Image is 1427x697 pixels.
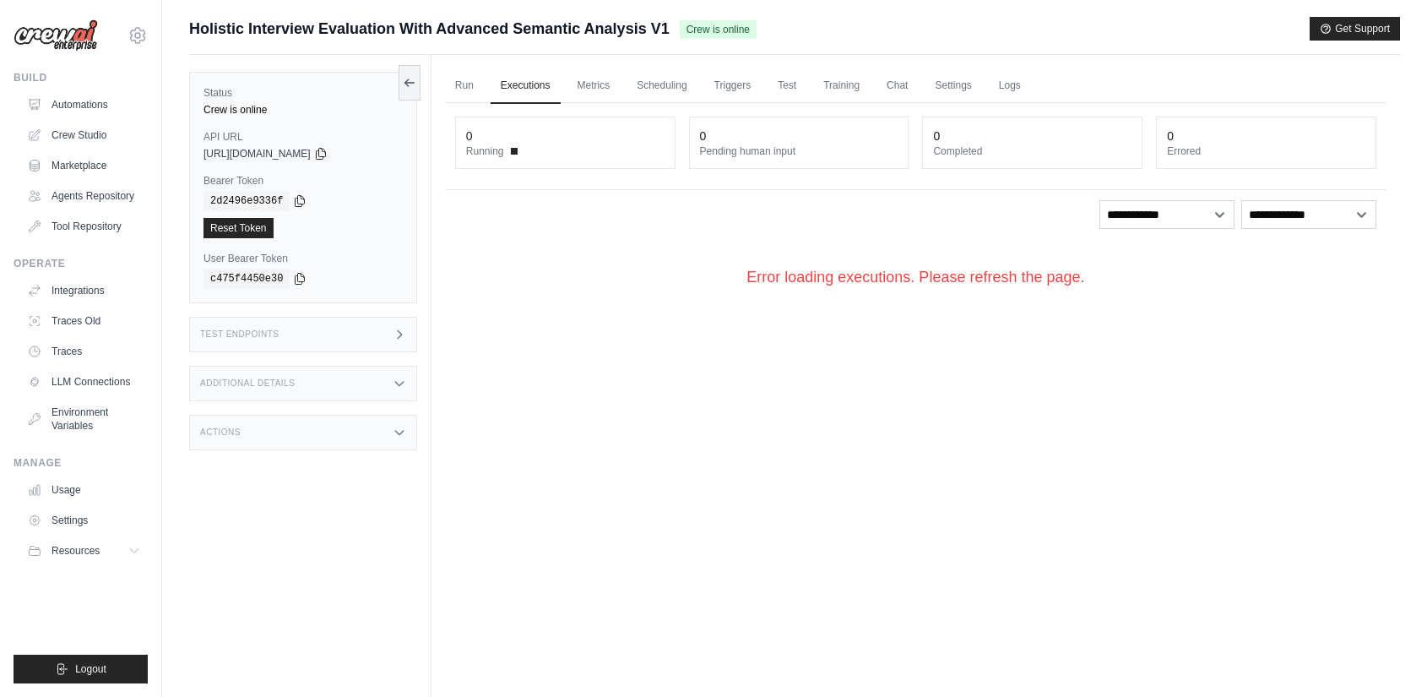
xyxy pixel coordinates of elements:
[20,308,148,335] a: Traces Old
[1167,128,1174,144] div: 0
[491,68,561,104] a: Executions
[203,174,403,188] label: Bearer Token
[1343,616,1427,697] iframe: Chat Widget
[20,182,148,210] a: Agents Repository
[445,239,1386,316] div: Error loading executions. Please refresh the page.
[768,68,806,104] a: Test
[627,68,697,104] a: Scheduling
[75,662,106,676] span: Logout
[20,399,148,439] a: Environment Variables
[925,68,981,104] a: Settings
[680,20,757,39] span: Crew is online
[20,213,148,240] a: Tool Repository
[189,17,670,41] span: Holistic Interview Evaluation With Advanced Semantic Analysis V1
[14,655,148,683] button: Logout
[203,103,403,117] div: Crew is online
[876,68,918,104] a: Chat
[20,91,148,118] a: Automations
[203,191,290,211] code: 2d2496e9336f
[933,128,940,144] div: 0
[20,338,148,365] a: Traces
[20,122,148,149] a: Crew Studio
[567,68,621,104] a: Metrics
[203,269,290,289] code: c475f4450e30
[20,277,148,304] a: Integrations
[466,128,473,144] div: 0
[200,427,241,438] h3: Actions
[1310,17,1400,41] button: Get Support
[813,68,870,104] a: Training
[445,68,484,104] a: Run
[20,368,148,395] a: LLM Connections
[14,19,98,52] img: Logo
[14,257,148,270] div: Operate
[203,218,274,238] a: Reset Token
[20,537,148,564] button: Resources
[20,476,148,504] a: Usage
[52,544,100,558] span: Resources
[700,144,898,158] dt: Pending human input
[203,130,403,144] label: API URL
[466,144,504,158] span: Running
[14,71,148,84] div: Build
[200,378,295,389] h3: Additional Details
[14,456,148,470] div: Manage
[989,68,1031,104] a: Logs
[1167,144,1365,158] dt: Errored
[200,329,279,340] h3: Test Endpoints
[933,144,1131,158] dt: Completed
[203,252,403,265] label: User Bearer Token
[704,68,762,104] a: Triggers
[20,507,148,534] a: Settings
[203,147,311,161] span: [URL][DOMAIN_NAME]
[203,86,403,100] label: Status
[700,128,707,144] div: 0
[20,152,148,179] a: Marketplace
